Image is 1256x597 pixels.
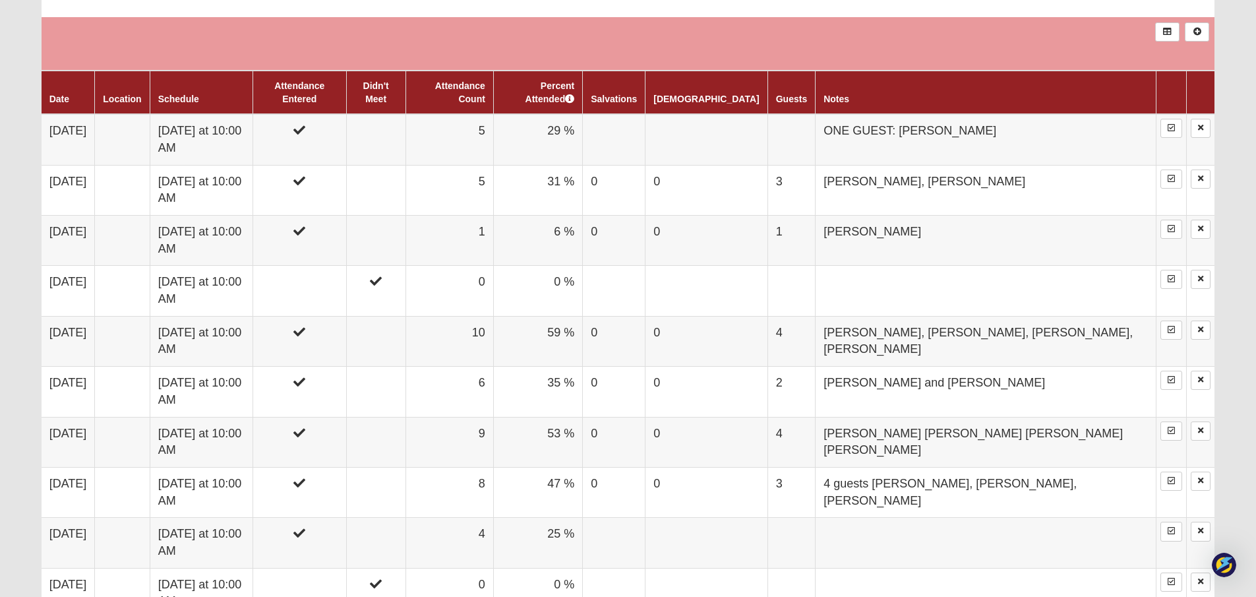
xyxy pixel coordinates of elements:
[493,215,582,265] td: 6 %
[493,417,582,467] td: 53 %
[42,417,95,467] td: [DATE]
[1191,170,1211,189] a: Delete
[1191,270,1211,289] a: Delete
[42,316,95,366] td: [DATE]
[405,316,493,366] td: 10
[435,80,485,104] a: Attendance Count
[150,215,253,265] td: [DATE] at 10:00 AM
[274,80,324,104] a: Attendance Entered
[1191,371,1211,390] a: Delete
[1155,22,1180,42] a: Export to Excel
[583,215,645,265] td: 0
[42,518,95,568] td: [DATE]
[42,165,95,215] td: [DATE]
[767,71,815,114] th: Guests
[816,215,1156,265] td: [PERSON_NAME]
[493,367,582,417] td: 35 %
[405,266,493,316] td: 0
[816,316,1156,366] td: [PERSON_NAME], [PERSON_NAME], [PERSON_NAME], [PERSON_NAME]
[150,165,253,215] td: [DATE] at 10:00 AM
[816,367,1156,417] td: [PERSON_NAME] and [PERSON_NAME]
[645,467,767,517] td: 0
[405,114,493,165] td: 5
[1160,522,1182,541] a: Enter Attendance
[767,165,815,215] td: 3
[1185,22,1209,42] a: Alt+N
[1160,270,1182,289] a: Enter Attendance
[103,94,141,104] a: Location
[363,80,389,104] a: Didn't Meet
[816,114,1156,165] td: ONE GUEST: [PERSON_NAME]
[767,316,815,366] td: 4
[645,417,767,467] td: 0
[42,367,95,417] td: [DATE]
[816,165,1156,215] td: [PERSON_NAME], [PERSON_NAME]
[1191,220,1211,239] a: Delete
[583,367,645,417] td: 0
[583,467,645,517] td: 0
[1191,522,1211,541] a: Delete
[767,367,815,417] td: 2
[405,215,493,265] td: 1
[150,316,253,366] td: [DATE] at 10:00 AM
[1160,472,1182,491] a: Enter Attendance
[150,114,253,165] td: [DATE] at 10:00 AM
[1191,321,1211,340] a: Delete
[1160,119,1182,138] a: Enter Attendance
[49,94,69,104] a: Date
[767,215,815,265] td: 1
[1160,321,1182,340] a: Enter Attendance
[42,266,95,316] td: [DATE]
[583,165,645,215] td: 0
[583,316,645,366] td: 0
[583,71,645,114] th: Salvations
[150,367,253,417] td: [DATE] at 10:00 AM
[42,215,95,265] td: [DATE]
[405,417,493,467] td: 9
[1160,573,1182,592] a: Enter Attendance
[493,165,582,215] td: 31 %
[816,467,1156,517] td: 4 guests [PERSON_NAME], [PERSON_NAME], [PERSON_NAME]
[645,316,767,366] td: 0
[405,367,493,417] td: 6
[493,467,582,517] td: 47 %
[1160,422,1182,441] a: Enter Attendance
[816,417,1156,467] td: [PERSON_NAME] [PERSON_NAME] [PERSON_NAME] [PERSON_NAME]
[767,417,815,467] td: 4
[1191,573,1211,592] a: Delete
[42,467,95,517] td: [DATE]
[150,417,253,467] td: [DATE] at 10:00 AM
[493,266,582,316] td: 0 %
[767,467,815,517] td: 3
[493,316,582,366] td: 59 %
[150,467,253,517] td: [DATE] at 10:00 AM
[583,417,645,467] td: 0
[645,367,767,417] td: 0
[1191,422,1211,441] a: Delete
[42,114,95,165] td: [DATE]
[823,94,849,104] a: Notes
[493,518,582,568] td: 25 %
[1191,472,1211,491] a: Delete
[1160,371,1182,390] a: Enter Attendance
[150,266,253,316] td: [DATE] at 10:00 AM
[645,165,767,215] td: 0
[645,215,767,265] td: 0
[158,94,199,104] a: Schedule
[1191,119,1211,138] a: Delete
[405,518,493,568] td: 4
[645,71,767,114] th: [DEMOGRAPHIC_DATA]
[1160,220,1182,239] a: Enter Attendance
[150,518,253,568] td: [DATE] at 10:00 AM
[493,114,582,165] td: 29 %
[1160,170,1182,189] a: Enter Attendance
[405,165,493,215] td: 5
[525,80,575,104] a: Percent Attended
[405,467,493,517] td: 8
